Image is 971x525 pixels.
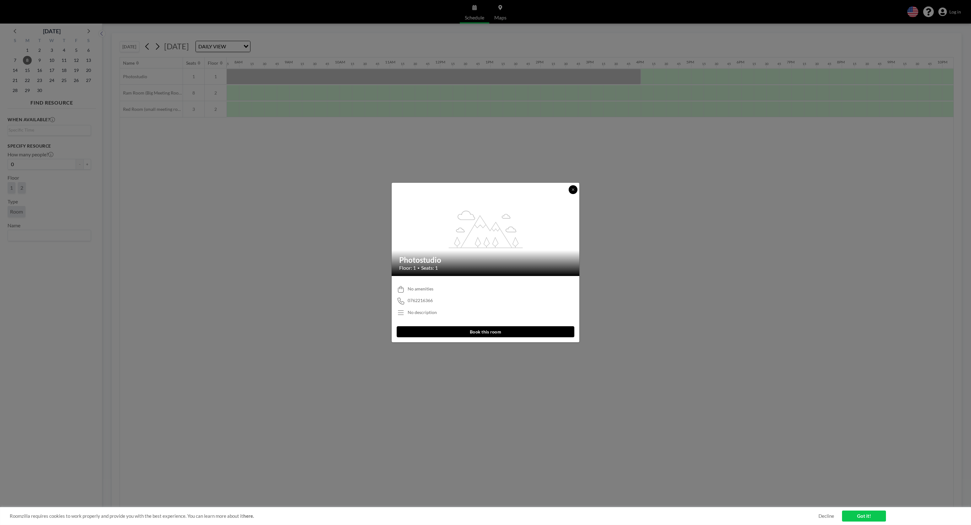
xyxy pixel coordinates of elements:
[818,513,834,519] a: Decline
[243,513,254,519] a: here.
[397,326,574,337] button: Book this room
[842,511,886,522] a: Got it!
[417,266,420,270] span: •
[408,310,437,315] div: No description
[10,513,818,519] span: Roomzilla requires cookies to work properly and provide you with the best experience. You can lea...
[399,255,572,265] h2: Photostudio
[408,298,433,303] span: 0762216366
[408,286,433,292] span: No amenities
[399,265,416,271] span: Floor: 1
[421,265,438,271] span: Seats: 1
[449,210,523,248] g: flex-grow: 1.2;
